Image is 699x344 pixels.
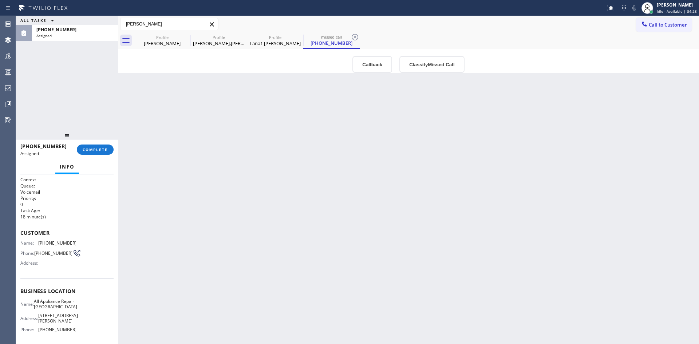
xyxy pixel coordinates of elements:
span: Customer [20,229,114,236]
span: Idle - Available | 34:28 [657,9,697,14]
span: ALL TASKS [20,18,47,23]
span: Phone: [20,250,34,256]
p: 18 minute(s) [20,214,114,220]
button: Call to Customer [636,18,692,32]
span: Assigned [36,33,52,38]
h2: Queue: [20,183,114,189]
div: [PERSON_NAME],[PERSON_NAME] [191,40,246,47]
button: Info [55,160,79,174]
span: Phone: [20,327,38,332]
button: ClassifyMissed Call [399,56,464,73]
span: Address: [20,316,38,321]
span: [PHONE_NUMBER] [38,327,76,332]
input: Search [121,18,218,30]
span: Assigned [20,150,39,157]
div: Profile [191,35,246,40]
span: [STREET_ADDRESS][PERSON_NAME] [38,313,78,324]
div: Lana1 Chere [248,32,303,49]
h2: Task Age: [20,207,114,214]
span: [PHONE_NUMBER] [20,143,67,150]
div: [PERSON_NAME] [657,2,697,8]
button: Mute [629,3,639,13]
span: Info [60,163,75,170]
span: Address: [20,260,40,266]
div: (949) 577-8319 [304,32,359,48]
button: COMPLETE [77,145,114,155]
span: Name: [20,240,38,246]
div: missed call [304,34,359,40]
span: Name: [20,301,34,307]
span: [PHONE_NUMBER] [36,27,76,33]
p: 0 [20,201,114,207]
span: All Appliance Repair [GEOGRAPHIC_DATA] [34,298,77,310]
h1: Context [20,177,114,183]
div: Dan Duffy [135,32,190,49]
h2: Priority: [20,195,114,201]
button: ALL TASKS [16,16,61,25]
div: Profile [135,35,190,40]
button: Callback [352,56,392,73]
div: [PHONE_NUMBER] [304,40,359,46]
div: Lana1 [PERSON_NAME] [248,40,303,47]
div: David,Lindsey Hansen [191,32,246,49]
p: Voicemail [20,189,114,195]
span: Call to Customer [649,21,687,28]
span: Business location [20,288,114,294]
span: COMPLETE [83,147,108,152]
div: Profile [248,35,303,40]
span: [PHONE_NUMBER] [38,240,76,246]
div: [PERSON_NAME] [135,40,190,47]
span: [PHONE_NUMBER] [34,250,72,256]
